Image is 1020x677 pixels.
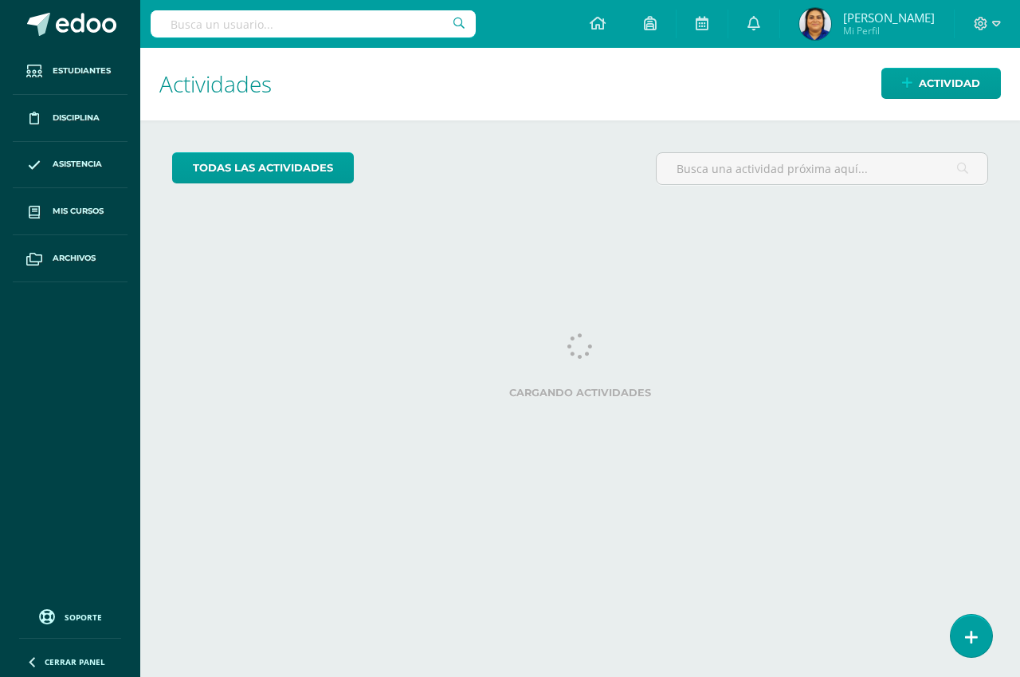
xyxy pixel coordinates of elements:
h1: Actividades [159,48,1001,120]
span: Archivos [53,252,96,265]
label: Cargando actividades [172,387,988,399]
a: Disciplina [13,95,127,142]
span: Actividad [919,69,980,98]
a: Actividad [881,68,1001,99]
span: Disciplina [53,112,100,124]
span: Asistencia [53,158,102,171]
span: Soporte [65,612,102,623]
span: Cerrar panel [45,656,105,667]
span: [PERSON_NAME] [843,10,935,26]
span: Mis cursos [53,205,104,218]
span: Estudiantes [53,65,111,77]
a: Mis cursos [13,188,127,235]
span: Mi Perfil [843,24,935,37]
img: a5e77f9f7bcd106dd1e8203e9ef801de.png [799,8,831,40]
a: Asistencia [13,142,127,189]
input: Busca un usuario... [151,10,476,37]
a: Archivos [13,235,127,282]
a: Soporte [19,605,121,627]
a: todas las Actividades [172,152,354,183]
a: Estudiantes [13,48,127,95]
input: Busca una actividad próxima aquí... [657,153,987,184]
